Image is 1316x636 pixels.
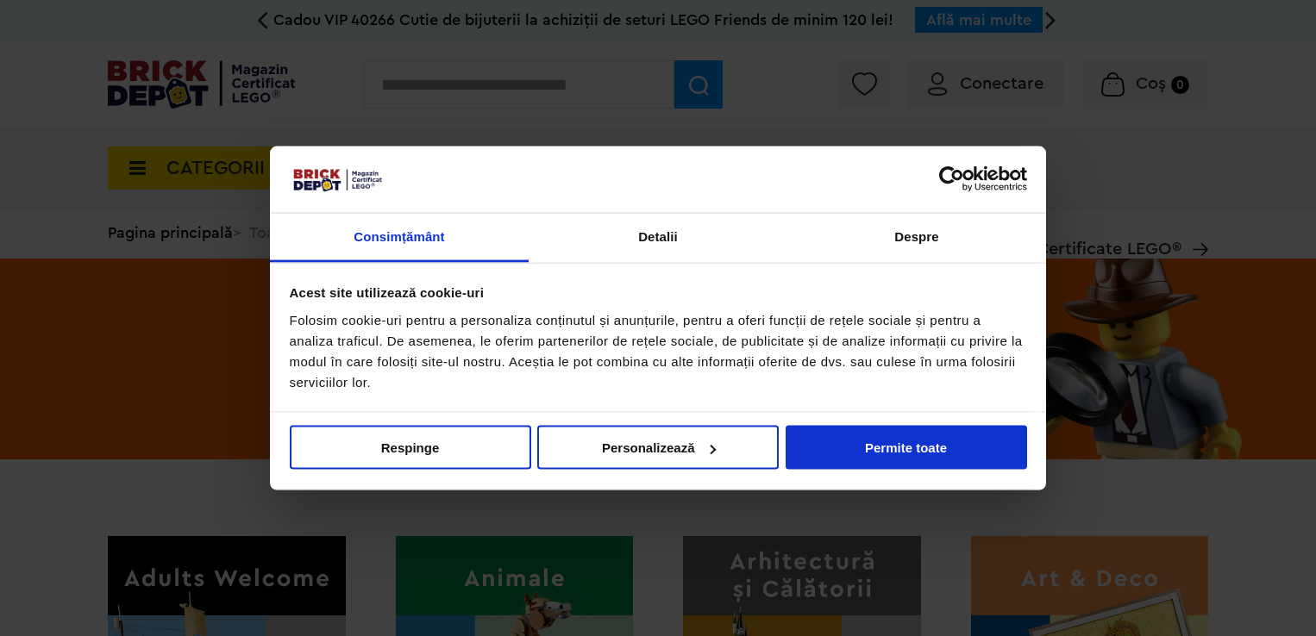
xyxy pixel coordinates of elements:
a: Detalii [529,213,787,262]
img: siglă [290,165,385,193]
button: Permite toate [786,426,1027,470]
a: Consimțământ [270,213,529,262]
a: Despre [787,213,1046,262]
div: Folosim cookie-uri pentru a personaliza conținutul și anunțurile, pentru a oferi funcții de rețel... [290,309,1027,392]
button: Respinge [290,426,531,470]
div: Acest site utilizează cookie-uri [290,283,1027,303]
button: Personalizează [537,426,779,470]
a: Usercentrics Cookiebot - opens in a new window [876,166,1027,192]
